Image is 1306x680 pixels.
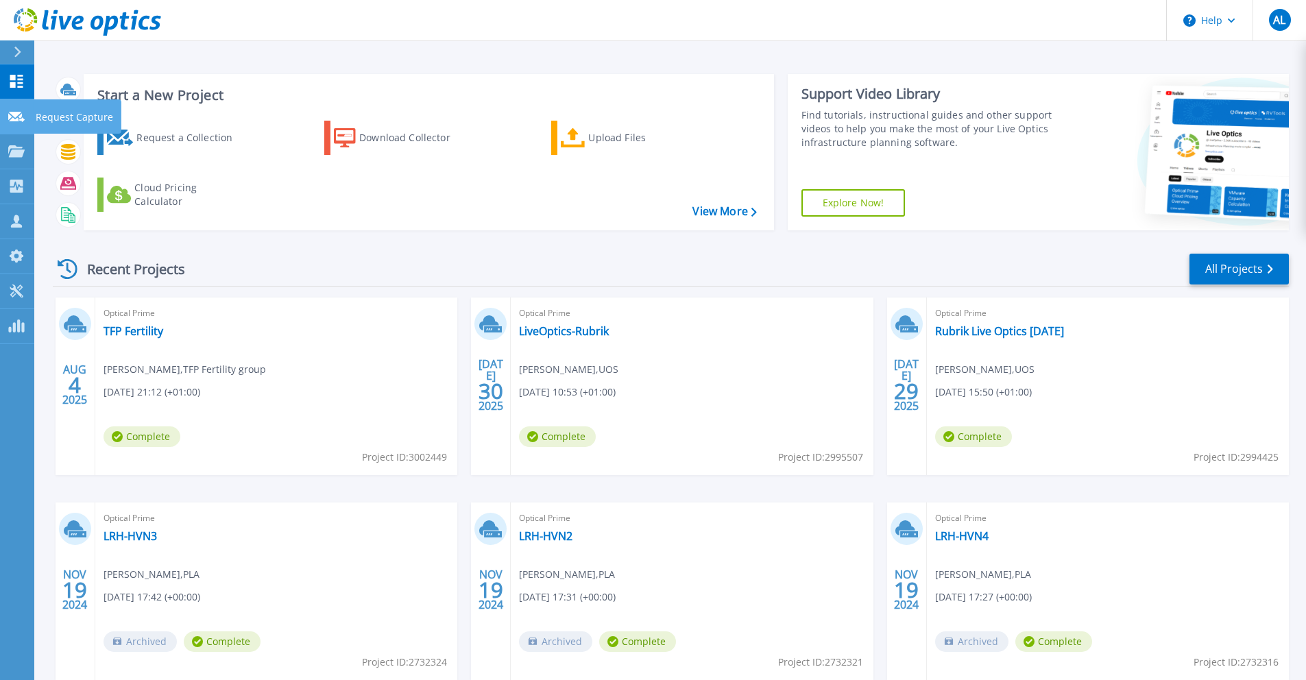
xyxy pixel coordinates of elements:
[62,360,88,410] div: AUG 2025
[935,426,1012,447] span: Complete
[479,584,503,596] span: 19
[478,565,504,615] div: NOV 2024
[479,385,503,397] span: 30
[1015,631,1092,652] span: Complete
[104,324,163,338] a: TFP Fertility
[519,590,616,605] span: [DATE] 17:31 (+00:00)
[104,385,200,400] span: [DATE] 21:12 (+01:00)
[801,189,906,217] a: Explore Now!
[1194,450,1279,465] span: Project ID: 2994425
[359,124,469,151] div: Download Collector
[97,178,250,212] a: Cloud Pricing Calculator
[935,306,1281,321] span: Optical Prime
[935,529,989,543] a: LRH-HVN4
[97,121,250,155] a: Request a Collection
[935,362,1035,377] span: [PERSON_NAME] , UOS
[1273,14,1285,25] span: AL
[519,362,618,377] span: [PERSON_NAME] , UOS
[136,124,246,151] div: Request a Collection
[519,426,596,447] span: Complete
[104,590,200,605] span: [DATE] 17:42 (+00:00)
[893,360,919,410] div: [DATE] 2025
[362,450,447,465] span: Project ID: 3002449
[935,511,1281,526] span: Optical Prime
[53,252,204,286] div: Recent Projects
[935,385,1032,400] span: [DATE] 15:50 (+01:00)
[478,360,504,410] div: [DATE] 2025
[519,306,864,321] span: Optical Prime
[893,565,919,615] div: NOV 2024
[599,631,676,652] span: Complete
[935,324,1064,338] a: Rubrik Live Optics [DATE]
[104,631,177,652] span: Archived
[778,450,863,465] span: Project ID: 2995507
[692,205,756,218] a: View More
[551,121,704,155] a: Upload Files
[1194,655,1279,670] span: Project ID: 2732316
[778,655,863,670] span: Project ID: 2732321
[362,655,447,670] span: Project ID: 2732324
[519,529,572,543] a: LRH-HVN2
[894,385,919,397] span: 29
[104,567,199,582] span: [PERSON_NAME] , PLA
[519,631,592,652] span: Archived
[935,590,1032,605] span: [DATE] 17:27 (+00:00)
[36,99,113,135] p: Request Capture
[519,511,864,526] span: Optical Prime
[62,565,88,615] div: NOV 2024
[104,426,180,447] span: Complete
[184,631,261,652] span: Complete
[519,324,609,338] a: LiveOptics-Rubrik
[104,362,266,377] span: [PERSON_NAME] , TFP Fertility group
[801,85,1057,103] div: Support Video Library
[588,124,698,151] div: Upload Files
[69,379,81,391] span: 4
[104,306,449,321] span: Optical Prime
[935,567,1031,582] span: [PERSON_NAME] , PLA
[104,529,157,543] a: LRH-HVN3
[324,121,477,155] a: Download Collector
[519,385,616,400] span: [DATE] 10:53 (+01:00)
[1189,254,1289,284] a: All Projects
[935,631,1008,652] span: Archived
[894,584,919,596] span: 19
[104,511,449,526] span: Optical Prime
[519,567,615,582] span: [PERSON_NAME] , PLA
[62,584,87,596] span: 19
[801,108,1057,149] div: Find tutorials, instructional guides and other support videos to help you make the most of your L...
[97,88,756,103] h3: Start a New Project
[134,181,244,208] div: Cloud Pricing Calculator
